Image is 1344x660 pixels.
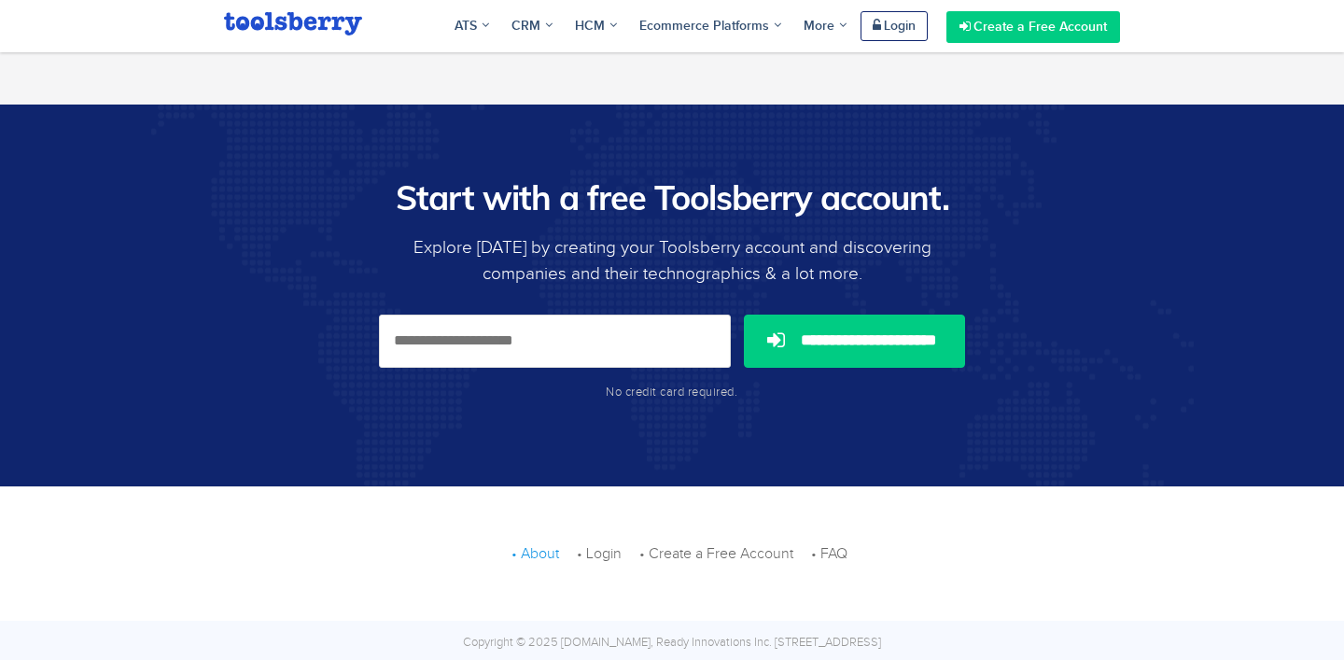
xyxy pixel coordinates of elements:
[413,384,932,401] div: No credit card required.
[224,179,1120,217] h2: Start with a free Toolsberry account.
[224,234,1120,296] p: Explore [DATE] by creating your Toolsberry account and discovering companies and their technograp...
[210,633,1134,652] div: Copyright © 2025 [DOMAIN_NAME], Ready Innovations Inc. [STREET_ADDRESS]
[639,545,793,561] a: • Create a Free Account
[946,11,1120,43] a: Create a Free Account
[511,545,559,561] a: • About
[511,17,553,35] span: CRM
[455,17,489,35] span: ATS
[811,545,847,561] a: • FAQ
[639,17,781,35] span: Ecommerce Platforms
[804,18,847,34] span: More
[575,17,617,35] span: HCM
[577,545,622,561] a: • Login
[224,12,362,35] img: Toolsberry
[861,11,928,41] a: Login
